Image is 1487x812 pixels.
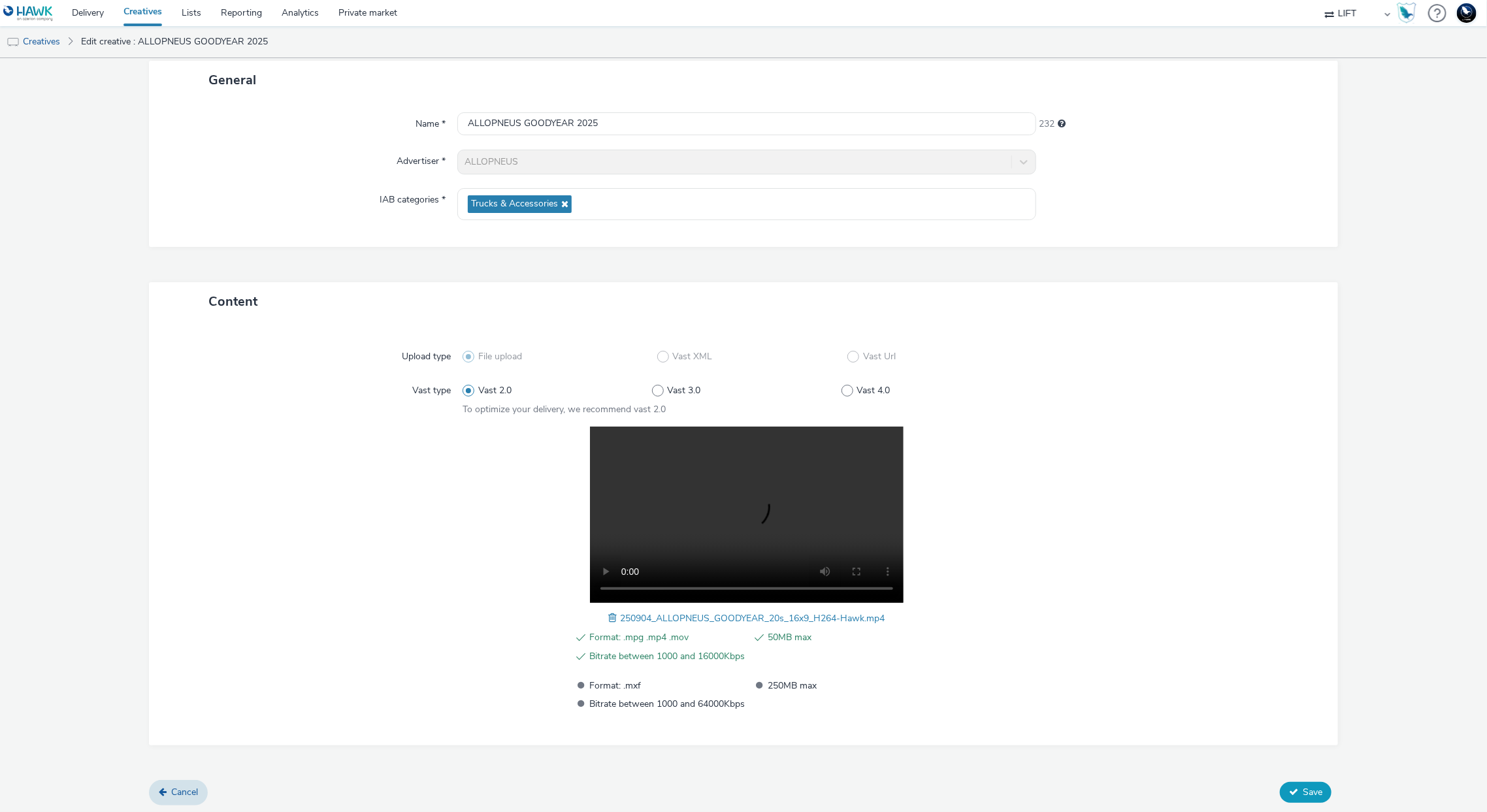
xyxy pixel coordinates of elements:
[208,293,257,310] span: Content
[391,150,451,168] label: Advertiser *
[768,678,924,693] span: 250MB max
[1457,3,1477,23] img: Support Hawk
[863,350,896,363] span: Vast Url
[590,649,745,664] span: Bitrate between 1000 and 16000Kbps
[1039,118,1055,131] span: 232
[397,345,456,363] label: Upload type
[672,350,712,363] span: Vast XML
[590,678,745,693] span: Format: .mxf
[621,612,885,625] span: 250904_ALLOPNEUS_GOODYEAR_20s_16x9_H264-Hawk.mp4
[590,696,745,711] span: Bitrate between 1000 and 64000Kbps
[1280,782,1332,803] button: Save
[171,786,198,798] span: Cancel
[857,384,890,397] span: Vast 4.0
[410,112,451,131] label: Name *
[668,384,701,397] span: Vast 3.0
[407,379,456,397] label: Vast type
[374,188,451,206] label: IAB categories *
[590,630,745,645] span: Format: .mpg .mp4 .mov
[1303,786,1322,798] span: Save
[478,350,522,363] span: File upload
[471,199,558,210] span: Trucks & Accessories
[7,36,20,49] img: tv
[208,71,256,89] span: General
[74,26,274,57] a: Edit creative : ALLOPNEUS GOODYEAR 2025
[149,780,208,805] a: Cancel
[478,384,512,397] span: Vast 2.0
[457,112,1036,135] input: Name
[463,403,666,415] span: To optimize your delivery, we recommend vast 2.0
[1058,118,1066,131] div: Maximum 255 characters
[1397,3,1422,24] a: Hawk Academy
[1397,3,1416,24] img: Hawk Academy
[768,630,924,645] span: 50MB max
[3,5,54,22] img: undefined Logo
